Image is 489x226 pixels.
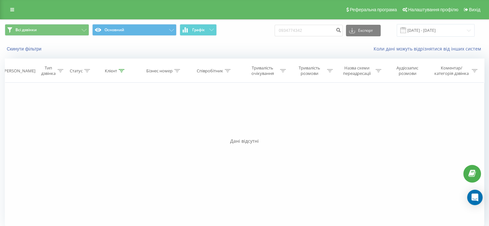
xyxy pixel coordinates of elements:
[180,24,217,36] button: Графік
[70,68,83,74] div: Статус
[408,7,458,12] span: Налаштування профілю
[41,65,56,76] div: Тип дзвінка
[105,68,117,74] div: Клієнт
[146,68,173,74] div: Бізнес номер
[275,25,343,36] input: Пошук за номером
[5,24,89,36] button: Всі дзвінки
[469,7,480,12] span: Вихід
[15,27,37,32] span: Всі дзвінки
[247,65,279,76] div: Тривалість очікування
[5,138,484,144] div: Дані відсутні
[374,46,484,52] a: Коли дані можуть відрізнятися вiд інших систем
[5,46,45,52] button: Скинути фільтри
[389,65,426,76] div: Аудіозапис розмови
[467,190,483,205] div: Open Intercom Messenger
[3,68,35,74] div: [PERSON_NAME]
[346,25,381,36] button: Експорт
[192,28,205,32] span: Графік
[350,7,397,12] span: Реферальна програма
[197,68,223,74] div: Співробітник
[92,24,177,36] button: Основний
[340,65,374,76] div: Назва схеми переадресації
[293,65,325,76] div: Тривалість розмови
[432,65,470,76] div: Коментар/категорія дзвінка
